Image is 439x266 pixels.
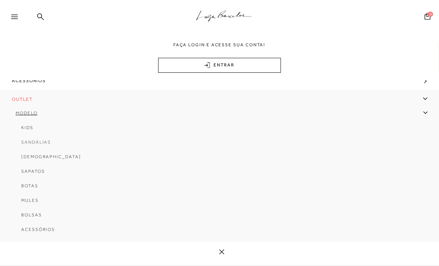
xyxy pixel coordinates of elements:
[6,152,429,167] a: [DEMOGRAPHIC_DATA]
[6,240,429,254] a: Ver Todos
[422,12,433,22] button: 0
[21,169,45,174] span: Sapatos
[158,58,281,73] a: ENTRAR
[12,71,46,90] span: Acessórios
[16,110,38,116] span: Modelo
[6,138,429,152] a: Sandálias
[21,183,38,188] span: Botas
[428,12,433,17] span: 0
[12,90,33,109] span: Outlet
[6,181,429,196] a: Botas
[21,154,81,159] span: [DEMOGRAPHIC_DATA]
[21,140,51,145] span: Sandálias
[21,198,39,203] span: Mules
[6,210,429,225] a: Bolsas
[21,125,33,130] span: Kids
[21,212,42,218] span: Bolsas
[6,196,429,210] a: Mules
[6,123,429,138] a: Kids
[6,225,429,240] a: Acessórios
[21,227,55,232] span: Acessórios
[6,167,429,181] a: Sapatos
[21,241,51,247] span: Ver Todos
